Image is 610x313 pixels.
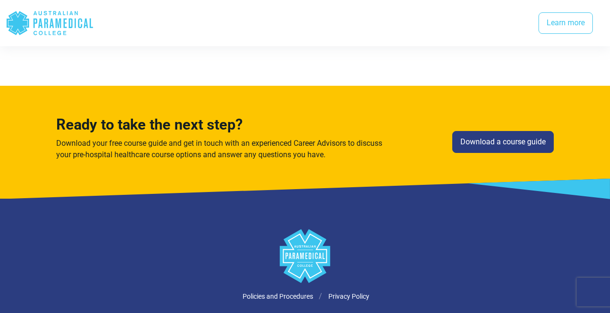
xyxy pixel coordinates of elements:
p: Download your free course guide and get in touch with an experienced Career Advisors to discuss y... [56,138,384,161]
a: Privacy Policy [328,293,369,300]
h3: Ready to take the next step? [56,116,384,134]
a: Download a course guide [452,131,554,153]
a: Policies and Procedures [243,293,313,300]
div: Australian Paramedical College [6,8,94,39]
a: Learn more [539,12,593,34]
